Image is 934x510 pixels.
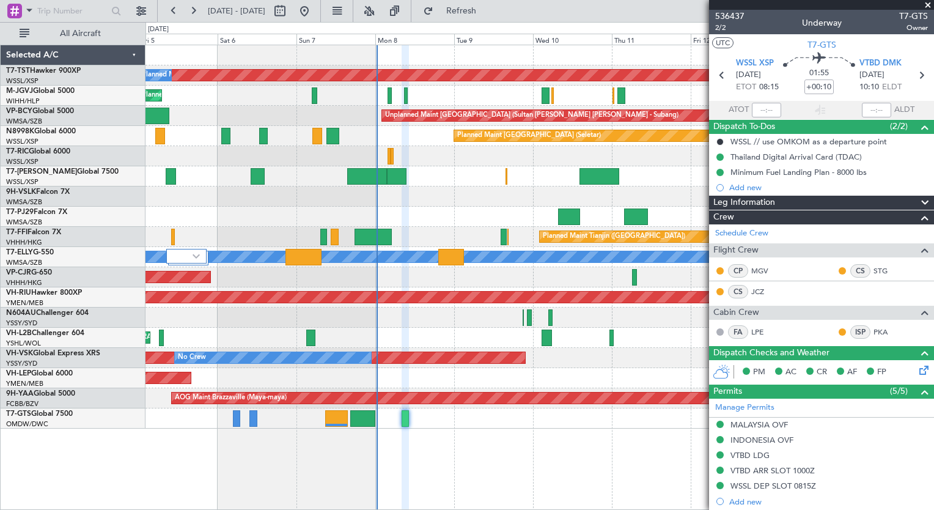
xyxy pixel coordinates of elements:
[6,350,33,357] span: VH-VSK
[6,309,89,317] a: N604AUChallenger 604
[6,278,42,287] a: VHHH/HKG
[417,1,491,21] button: Refresh
[899,10,928,23] span: T7-GTS
[6,410,73,418] a: T7-GTSGlobal 7500
[436,7,487,15] span: Refresh
[533,34,612,45] div: Wed 10
[6,67,30,75] span: T7-TST
[753,366,765,379] span: PM
[859,81,879,94] span: 10:10
[712,37,734,48] button: UTC
[850,264,870,278] div: CS
[37,2,108,20] input: Trip Number
[6,298,43,308] a: YMEN/MEB
[148,24,169,35] div: [DATE]
[859,57,902,70] span: VTBD DMK
[6,289,82,297] a: VH-RIUHawker 800XP
[6,370,73,377] a: VH-LEPGlobal 6000
[13,24,133,43] button: All Aircraft
[728,264,748,278] div: CP
[6,269,52,276] a: VP-CJRG-650
[6,229,61,236] a: T7-FFIFalcon 7X
[6,390,75,397] a: 9H-YAAGlobal 5000
[6,410,31,418] span: T7-GTS
[6,350,100,357] a: VH-VSKGlobal Express XRS
[6,117,42,126] a: WMSA/SZB
[6,148,70,155] a: T7-RICGlobal 6000
[6,137,39,146] a: WSSL/XSP
[730,152,862,162] div: Thailand Digital Arrival Card (TDAC)
[890,385,908,397] span: (5/5)
[785,366,796,379] span: AC
[6,108,32,115] span: VP-BCY
[730,136,887,147] div: WSSL // use OMKOM as a departure point
[6,359,37,368] a: YSSY/SYD
[728,325,748,339] div: FA
[715,10,745,23] span: 536437
[6,209,34,216] span: T7-PJ29
[6,67,81,75] a: T7-TSTHawker 900XP
[802,17,842,29] div: Underway
[729,182,928,193] div: Add new
[178,349,206,367] div: No Crew
[6,399,39,408] a: FCBB/BZV
[759,81,779,94] span: 08:15
[6,218,42,227] a: WMSA/SZB
[730,450,770,460] div: VTBD LDG
[6,419,48,429] a: OMDW/DWC
[807,39,836,51] span: T7-GTS
[728,285,748,298] div: CS
[375,34,454,45] div: Mon 8
[218,34,296,45] div: Sat 6
[729,104,749,116] span: ATOT
[142,66,186,84] div: Planned Maint
[6,76,39,86] a: WSSL/XSP
[6,339,41,348] a: YSHL/WOL
[208,6,265,17] span: [DATE] - [DATE]
[6,258,42,267] a: WMSA/SZB
[890,120,908,133] span: (2/2)
[6,198,42,207] a: WMSA/SZB
[713,210,734,224] span: Crew
[6,128,34,135] span: N8998K
[715,227,768,240] a: Schedule Crew
[751,286,779,297] a: JCZ
[296,34,375,45] div: Sun 7
[6,209,67,216] a: T7-PJ29Falcon 7X
[736,81,756,94] span: ETOT
[817,366,827,379] span: CR
[6,289,31,297] span: VH-RIU
[850,325,870,339] div: ISP
[751,327,779,338] a: LPE
[457,127,601,145] div: Planned Maint [GEOGRAPHIC_DATA] (Seletar)
[715,23,745,33] span: 2/2
[6,330,32,337] span: VH-L2B
[6,269,31,276] span: VP-CJR
[882,81,902,94] span: ELDT
[6,128,76,135] a: N8998KGlobal 6000
[730,167,867,177] div: Minimum Fuel Landing Plan - 8000 lbs
[715,402,774,414] a: Manage Permits
[175,389,287,407] div: AOG Maint Brazzaville (Maya-maya)
[713,385,742,399] span: Permits
[6,188,36,196] span: 9H-VSLK
[859,69,884,81] span: [DATE]
[730,419,788,430] div: MALAYSIA OVF
[139,34,218,45] div: Fri 5
[729,497,928,507] div: Add new
[713,346,829,360] span: Dispatch Checks and Weather
[385,106,678,125] div: Unplanned Maint [GEOGRAPHIC_DATA] (Sultan [PERSON_NAME] [PERSON_NAME] - Subang)
[6,177,39,187] a: WSSL/XSP
[809,67,829,79] span: 01:55
[6,87,75,95] a: M-JGVJGlobal 5000
[6,309,36,317] span: N604AU
[6,87,33,95] span: M-JGVJ
[713,120,775,134] span: Dispatch To-Dos
[193,254,200,259] img: arrow-gray.svg
[899,23,928,33] span: Owner
[6,249,54,256] a: T7-ELLYG-550
[6,168,119,176] a: T7-[PERSON_NAME]Global 7500
[894,104,914,116] span: ALDT
[6,379,43,388] a: YMEN/MEB
[612,34,691,45] div: Thu 11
